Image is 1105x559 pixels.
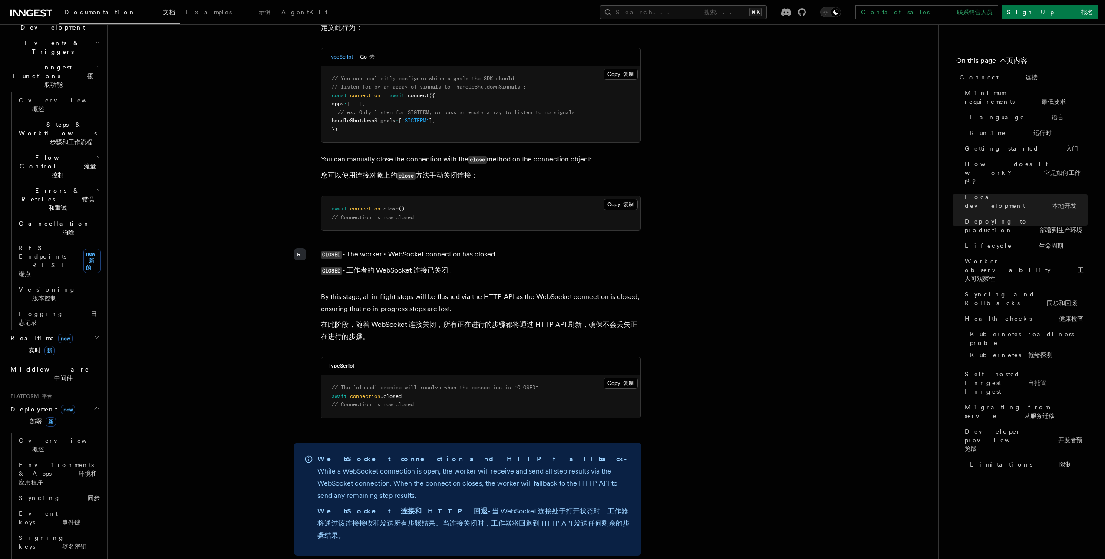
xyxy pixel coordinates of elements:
font: 从服务迁移 [1024,412,1055,419]
span: ] [359,101,362,107]
font: 运行时 [1033,129,1052,136]
span: Steps & Workflows [15,120,110,146]
span: // The `closed` promise will resolve when the connection is "CLOSED" [332,385,538,391]
font: 入门 [1066,145,1078,152]
a: Local development 本地开发 [961,189,1088,214]
a: How does it work? 它是如何工作的？ [961,156,1088,189]
span: Event keys [19,510,80,526]
a: REST Endpoints REST 端点new 新的 [15,240,102,282]
span: () [399,206,405,212]
a: Syncing 同步 [15,490,102,506]
span: // ex. Only listen for SIGTERM, or pass an empty array to listen to no signals [338,109,575,115]
span: 'SIGTERM' [402,118,429,124]
a: Language 语言 [966,109,1088,125]
a: Self hosted Inngest 自托管 Inngest [961,366,1088,399]
span: .close [380,206,399,212]
a: Logging 日志记录 [15,306,102,330]
span: // Connection is now closed [332,401,414,408]
code: CLOSED [321,251,342,259]
font: 您可以使用连接对象上的 方法手动关闭连接： [321,171,478,179]
span: Local development [965,193,1088,210]
span: Inngest Functions [7,63,96,89]
a: Limitations 限制 [966,457,1088,472]
span: await [332,206,347,212]
span: Worker observability [965,257,1088,283]
a: Runtime 运行时 [966,125,1088,141]
code: CLOSED [321,267,342,275]
a: Getting started 入门 [961,141,1088,156]
span: Versioning [19,286,89,302]
span: new [58,334,73,343]
button: TypeScript [328,48,353,66]
span: Developer preview [965,427,1088,453]
strong: WebSocket 连接和 HTTP 回退 [317,507,488,515]
span: Getting started [965,144,1078,153]
span: ] [429,118,432,124]
span: // Connection is now closed [332,214,414,220]
span: ({ [429,92,435,99]
span: Self hosted Inngest [965,370,1088,396]
a: Developer preview 开发者预览版 [961,424,1088,457]
span: , [432,118,435,124]
a: Environments & Apps 环境和应用程序 [15,457,102,490]
span: Syncing and Rollbacks [965,290,1088,307]
a: Syncing and Rollbacks 同步和回滚 [961,286,1088,311]
span: const [332,92,347,99]
font: 部署 [30,418,56,425]
p: By this stage, all in-flight steps will be flushed via the HTTP API as the WebSocket connection i... [321,291,641,346]
font: 步骤和工作流程 [50,138,92,145]
font: 文档 [163,9,175,16]
span: Documentation [64,9,175,16]
div: 5 [294,248,306,260]
a: Overview 概述 [15,92,102,117]
font: 示例 [259,9,271,16]
button: Flow Control 流量控制 [15,150,102,183]
font: 同步 [88,494,100,501]
span: , [362,101,365,107]
a: Overview 概述 [15,433,102,457]
font: 实时 [29,347,55,354]
font: 搜索... [704,9,737,16]
button: Go [360,48,375,66]
a: Contact sales 联系销售人员 [855,5,998,19]
span: Runtime [970,128,1052,137]
a: Documentation 文档 [59,3,180,24]
span: Overview [19,97,122,112]
span: [ [399,118,402,124]
button: Copy 复制 [604,69,638,80]
span: 新 [44,346,55,355]
font: Kubernetes 就绪探测 [970,352,1052,358]
span: Health checks [965,314,1083,323]
font: REST 端点 [19,262,70,277]
button: Copy 复制 [604,199,638,210]
span: Errors & Retries [15,186,96,212]
span: Flow Control [15,153,96,179]
font: 生命周期 [1039,242,1063,249]
button: Deploymentnew部署新 [7,401,102,433]
font: 新的 [86,258,94,271]
font: 限制 [1059,461,1072,468]
font: 同步和回滚 [1047,299,1077,306]
span: How does it work? [965,160,1088,186]
code: close [397,172,416,180]
span: Limitations [970,460,1072,469]
span: Logging [19,310,97,326]
font: 连接 [1026,74,1038,81]
span: Signing keys [19,534,86,550]
strong: WebSocket connection and HTTP fallback [317,455,624,463]
span: new [61,405,75,414]
a: Worker observability 工人可观察性 [961,253,1088,286]
a: Kubernetes readiness probeKubernetes 就绪探测 [966,326,1088,366]
font: 中间件 [54,375,73,381]
span: Language [970,113,1064,122]
a: Signing keys 签名密钥 [15,530,102,554]
button: Steps & Workflows 步骤和工作流程 [15,117,102,150]
button: Search... 搜索...⌘K [600,5,767,19]
font: 本地开发 [1052,202,1076,209]
span: [ [347,101,350,107]
span: ... [350,101,359,107]
font: 健康检查 [1059,315,1083,322]
span: Cancellation [15,219,104,237]
span: await [389,92,405,99]
span: await [332,393,347,399]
